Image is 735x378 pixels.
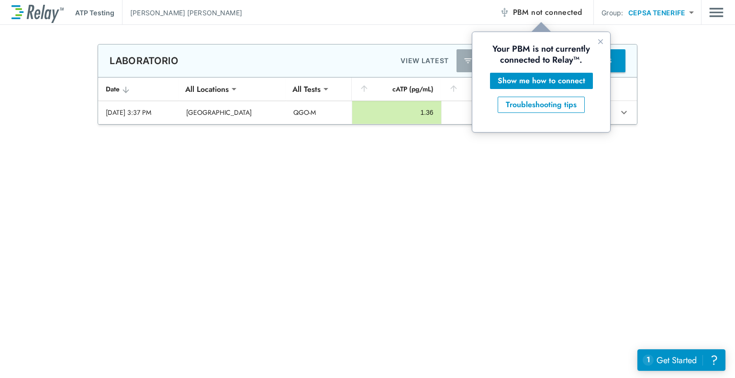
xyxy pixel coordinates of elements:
[709,3,724,22] img: Drawer Icon
[286,79,327,99] div: All Tests
[98,78,178,101] th: Date
[75,8,114,18] p: ATP Testing
[616,104,632,121] button: expand row
[401,55,449,67] p: VIEW LATEST
[637,349,725,371] iframe: Resource center
[178,79,235,99] div: All Locations
[496,3,586,22] button: PBM not connected
[601,8,623,18] p: Group:
[472,32,610,132] iframe: tooltip
[130,8,242,18] p: [PERSON_NAME] [PERSON_NAME]
[110,55,179,67] p: LABORATORIO
[449,83,543,95] div: cATP Log (ME/mL)
[709,3,724,22] button: Main menu
[360,108,434,117] div: 1.36
[463,56,473,66] img: Latest
[286,101,352,124] td: QGO-M
[178,101,286,124] td: [GEOGRAPHIC_DATA]
[359,83,434,95] div: cATP (pg/mL)
[449,108,543,117] div: 3.13
[11,2,64,23] img: LuminUltra Relay
[531,7,582,18] span: not connected
[106,108,171,117] div: [DATE] 3:37 PM
[98,78,637,124] table: sticky table
[513,6,582,19] span: PBM
[500,8,509,17] img: Offline Icon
